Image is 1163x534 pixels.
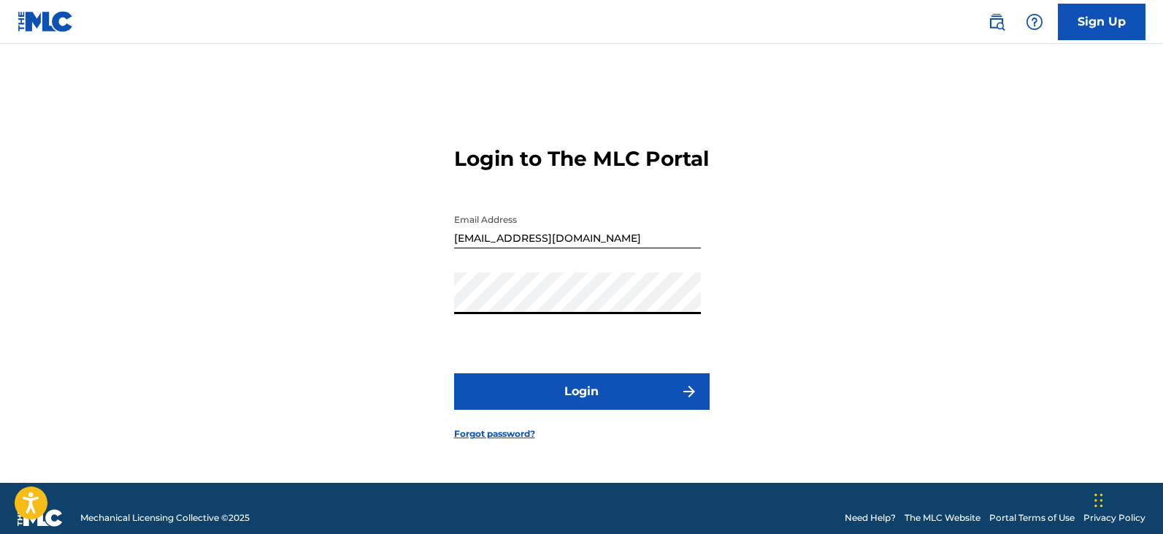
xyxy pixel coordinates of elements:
img: search [988,13,1005,31]
div: Arrastrar [1094,478,1103,522]
span: Mechanical Licensing Collective © 2025 [80,511,250,525]
img: logo [18,509,63,527]
iframe: Chat Widget [1090,464,1163,534]
div: Widget de chat [1090,464,1163,534]
div: Help [1020,7,1049,37]
img: MLC Logo [18,11,74,32]
h3: Login to The MLC Portal [454,146,709,172]
img: help [1026,13,1043,31]
a: Sign Up [1058,4,1145,40]
a: Portal Terms of Use [989,511,1075,525]
button: Login [454,373,710,410]
a: The MLC Website [905,511,980,525]
a: Privacy Policy [1083,511,1145,525]
a: Public Search [982,7,1011,37]
a: Forgot password? [454,427,535,440]
img: f7272a7cc735f4ea7f67.svg [680,383,698,400]
a: Need Help? [845,511,896,525]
